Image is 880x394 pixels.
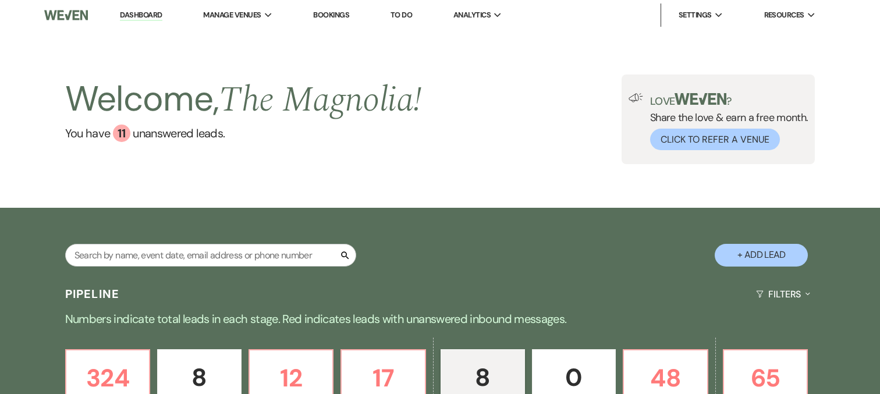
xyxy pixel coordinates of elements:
a: To Do [391,10,412,20]
img: weven-logo-green.svg [675,93,726,105]
span: Manage Venues [203,9,261,21]
button: Click to Refer a Venue [650,129,780,150]
img: loud-speaker-illustration.svg [629,93,643,102]
h3: Pipeline [65,286,120,302]
a: You have 11 unanswered leads. [65,125,422,142]
img: Weven Logo [44,3,88,27]
button: Filters [751,279,815,310]
input: Search by name, event date, email address or phone number [65,244,356,267]
p: Love ? [650,93,808,107]
a: Dashboard [120,10,162,21]
div: 11 [113,125,130,142]
span: Analytics [453,9,491,21]
h2: Welcome, [65,74,422,125]
span: Resources [764,9,804,21]
span: Settings [679,9,712,21]
a: Bookings [313,10,349,20]
button: + Add Lead [715,244,808,267]
p: Numbers indicate total leads in each stage. Red indicates leads with unanswered inbound messages. [21,310,859,328]
div: Share the love & earn a free month. [643,93,808,150]
span: The Magnolia ! [219,73,421,127]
